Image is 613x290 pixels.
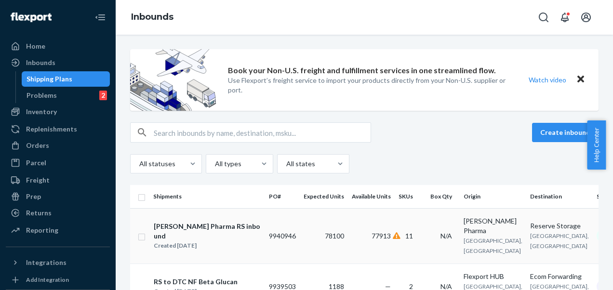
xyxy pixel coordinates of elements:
a: Reporting [6,223,110,238]
a: Freight [6,172,110,188]
span: 78100 [325,232,344,240]
td: 9940946 [265,208,300,264]
div: Inventory [26,107,57,117]
input: All types [214,159,215,169]
div: Parcel [26,158,46,168]
a: Parcel [6,155,110,171]
input: All statuses [138,159,139,169]
button: Open account menu [576,8,596,27]
div: Reserve Storage [530,221,589,231]
span: 11 [405,232,413,240]
span: [GEOGRAPHIC_DATA], [GEOGRAPHIC_DATA] [464,237,522,254]
th: Expected Units [300,185,348,208]
div: Add Integration [26,276,69,284]
input: All states [285,159,286,169]
div: Freight [26,175,50,185]
th: Available Units [348,185,395,208]
th: Origin [460,185,526,208]
button: Open Search Box [534,8,553,27]
div: Created [DATE] [154,241,261,250]
button: Open notifications [555,8,574,27]
a: Shipping Plans [22,71,110,87]
button: Integrations [6,255,110,270]
div: Ecom Forwarding [530,272,589,281]
div: RS to DTC NF Beta Glucan [154,277,238,287]
div: Shipping Plans [27,74,72,84]
a: Add Integration [6,274,110,286]
a: Inventory [6,104,110,119]
p: Book your Non-U.S. freight and fulfillment services in one streamlined flow. [228,65,496,76]
button: Create inbound [532,123,599,142]
div: Reporting [26,225,58,235]
div: Integrations [26,258,67,267]
div: [PERSON_NAME] Pharma RS inbound [154,222,261,241]
div: Prep [26,192,41,201]
ol: breadcrumbs [123,3,181,31]
div: Replenishments [26,124,77,134]
a: Orders [6,138,110,153]
a: Returns [6,205,110,221]
a: Home [6,39,110,54]
span: N/A [440,232,452,240]
button: Close [574,73,587,87]
th: PO# [265,185,300,208]
div: [PERSON_NAME] Pharma [464,216,522,236]
span: [GEOGRAPHIC_DATA], [GEOGRAPHIC_DATA] [530,232,589,250]
span: Soporte [19,7,53,15]
th: Box Qty [421,185,460,208]
a: Inbounds [6,55,110,70]
p: Use Flexport’s freight service to import your products directly from your Non-U.S. supplier or port. [228,76,511,95]
div: Flexport HUB [464,272,522,281]
a: Replenishments [6,121,110,137]
div: Orders [26,141,49,150]
div: Home [26,41,45,51]
th: Shipments [149,185,265,208]
a: Prep [6,189,110,204]
a: Problems2 [22,88,110,103]
span: 77913 [372,232,391,240]
th: Destination [526,185,593,208]
button: Help Center [587,120,606,170]
div: 2 [99,91,107,100]
a: Inbounds [131,12,173,22]
div: Returns [26,208,52,218]
div: Problems [27,91,57,100]
th: SKUs [395,185,421,208]
input: Search inbounds by name, destination, msku... [154,123,371,142]
img: Flexport logo [11,13,52,22]
div: Inbounds [26,58,55,67]
button: Close Navigation [91,8,110,27]
button: Watch video [522,73,573,87]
